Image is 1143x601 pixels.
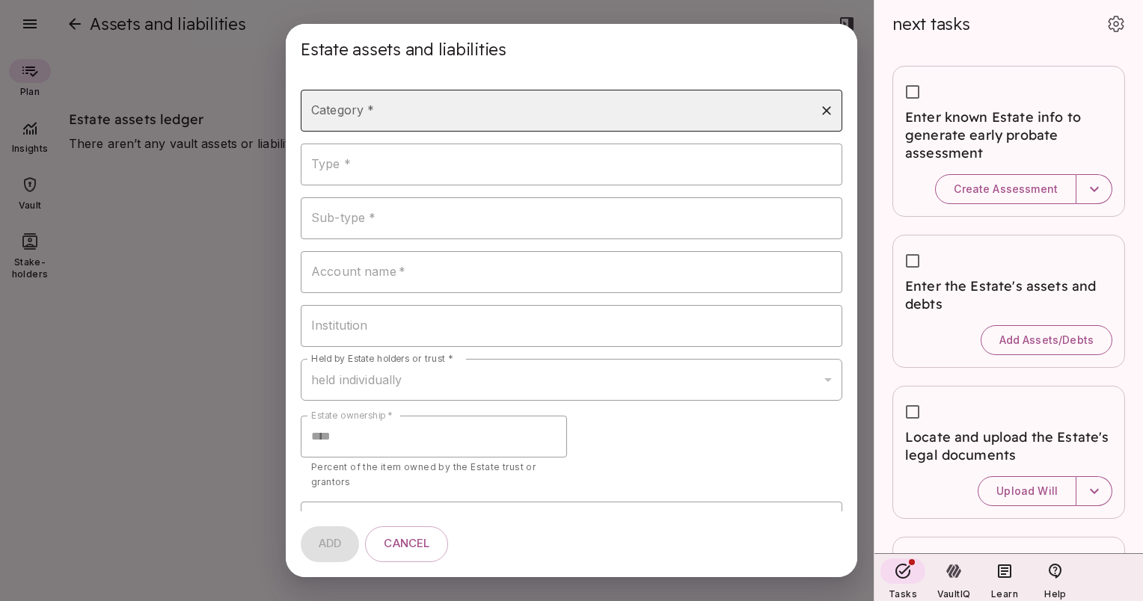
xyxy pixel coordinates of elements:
[311,461,539,487] span: Percent of the item owned by the Estate trust or grantors
[892,13,970,34] span: next tasks
[905,277,1112,313] span: Enter the Estate's assets and debts
[1044,588,1066,600] span: Help
[301,39,506,60] span: Estate assets and liabilities
[996,484,1058,498] span: Upload Will
[311,409,393,422] label: Estate ownership
[954,182,1058,196] span: Create Assessment
[311,372,402,387] span: held individually
[889,588,917,600] span: Tasks
[905,428,1112,464] span: Locate and upload the Estate's legal documents
[311,352,453,365] label: Held by Estate holders or trust *
[384,537,429,552] span: Cancel
[991,588,1018,600] span: Learn
[999,333,1094,347] span: Add Assets/Debts
[816,100,837,121] button: Clear
[365,526,448,562] button: Cancel
[905,108,1112,162] span: Enter known Estate info to generate early probate assessment
[937,588,970,600] span: VaultIQ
